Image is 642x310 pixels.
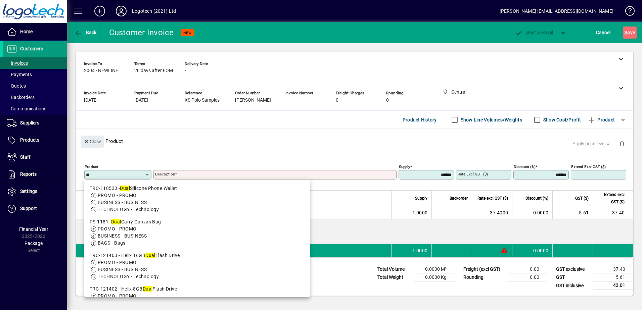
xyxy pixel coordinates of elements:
[84,216,310,249] mat-option: PS-1181 - Dual Carry Canvas Bag
[570,138,614,150] button: Apply price level
[374,265,414,273] td: Total Volume
[235,98,271,103] span: [PERSON_NAME]
[460,265,507,273] td: Freight (excl GST)
[20,137,39,143] span: Products
[514,30,553,35] span: ost & Email
[526,30,529,35] span: P
[620,1,634,23] a: Knowledge Base
[90,185,305,192] div: TRC-118530 - Silicone Phone Wallet
[575,195,589,202] span: GST ($)
[84,249,310,283] mat-option: TRC-121403 - Helix 16GB Dual Flash Drive
[625,27,635,38] span: ave
[74,30,97,35] span: Back
[67,27,104,39] app-page-header-button: Back
[19,226,48,232] span: Financial Year
[7,95,35,100] span: Backorders
[412,209,428,216] span: 1.0000
[414,273,455,281] td: 0.0000 Kg
[132,6,176,16] div: Logotech (2021) Ltd
[400,114,440,126] button: Product History
[403,114,437,125] span: Product History
[476,209,508,216] div: 37.4000
[3,92,67,103] a: Backorders
[145,253,155,258] em: Dual
[98,219,633,244] div: BLACK 1 X SIZE S
[336,98,338,103] span: 0
[572,140,611,147] span: Apply price level
[459,116,522,123] label: Show Line Volumes/Weights
[81,136,104,148] button: Close
[597,191,625,206] span: Extend excl GST ($)
[98,293,137,299] span: PROMO - PROMO
[79,138,105,144] app-page-header-button: Close
[76,129,633,153] div: Product
[3,200,67,217] a: Support
[120,186,130,191] em: Dual
[90,218,305,225] div: PS-1181 - Carry Canvas Bag
[399,164,410,169] mat-label: Supply
[460,273,507,281] td: Rounding
[596,27,611,38] span: Cancel
[542,116,581,123] label: Show Cost/Profit
[512,206,552,219] td: 0.0000
[594,27,612,39] button: Cancel
[7,106,46,111] span: Communications
[7,60,28,66] span: Invoices
[185,68,186,73] span: -
[20,120,39,125] span: Suppliers
[625,30,627,35] span: S
[412,247,428,254] span: 1.0000
[3,23,67,40] a: Home
[3,80,67,92] a: Quotes
[553,265,593,273] td: GST exclusive
[374,273,414,281] td: Total Weight
[3,69,67,80] a: Payments
[20,29,33,34] span: Home
[553,281,593,290] td: GST inclusive
[84,98,98,103] span: [DATE]
[477,195,508,202] span: Rate excl GST ($)
[415,195,427,202] span: Supply
[73,27,98,39] button: Back
[90,286,305,293] div: TRC-121402 - Helix 8GB Flash Drive
[285,98,287,103] span: -
[593,273,633,281] td: 5.61
[386,98,389,103] span: 0
[20,46,43,51] span: Customers
[20,171,37,177] span: Reports
[20,206,37,211] span: Support
[98,207,159,212] span: TECHNOLOGY - Technology
[134,68,173,73] span: 20 days after EOM
[110,5,132,17] button: Profile
[84,136,101,147] span: Close
[571,164,606,169] mat-label: Extend excl GST ($)
[7,83,26,89] span: Quotes
[3,166,67,183] a: Reports
[98,240,126,246] span: BAGS - Bags
[98,193,137,198] span: PROMO - PROMO
[183,31,192,35] span: NEW
[111,219,121,224] em: Dual
[3,115,67,132] a: Suppliers
[623,27,637,39] button: Save
[614,141,630,147] app-page-header-button: Delete
[593,265,633,273] td: 37.40
[98,226,137,231] span: PROMO - PROMO
[593,206,633,219] td: 37.40
[98,233,147,239] span: BUSINESS - BUSINESS
[98,200,147,205] span: BUSINESS - BUSINESS
[507,265,547,273] td: 0.00
[98,260,137,265] span: PROMO - PROMO
[20,154,31,160] span: Staff
[143,286,153,292] em: Dual
[3,183,67,200] a: Settings
[514,164,536,169] mat-label: Discount (%)
[98,274,159,279] span: TECHNOLOGY - Technology
[25,241,43,246] span: Package
[7,72,32,77] span: Payments
[98,267,147,272] span: BUSINESS - BUSINESS
[414,265,455,273] td: 0.0000 M³
[593,281,633,290] td: 43.01
[3,57,67,69] a: Invoices
[3,103,67,114] a: Communications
